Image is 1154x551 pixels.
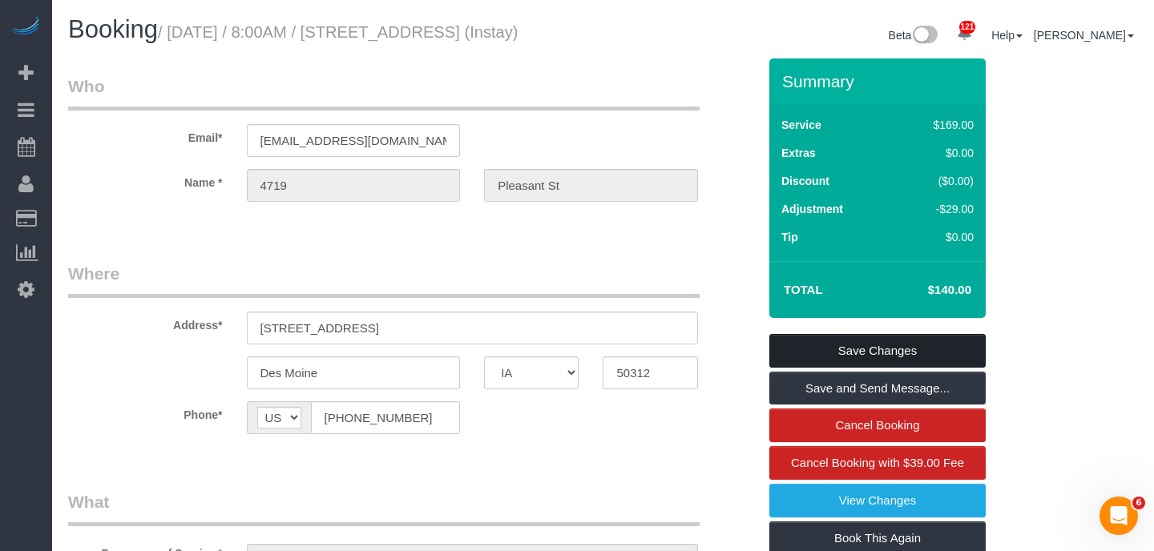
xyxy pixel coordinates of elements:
label: Address* [56,312,235,333]
legend: What [68,490,700,526]
a: Beta [889,29,938,42]
label: Name * [56,169,235,191]
img: New interface [911,26,938,46]
div: $169.00 [899,117,974,133]
a: Save and Send Message... [769,372,986,405]
a: 121 [949,16,980,51]
iframe: Intercom live chat [1100,497,1138,535]
div: $0.00 [899,229,974,245]
label: Tip [781,229,798,245]
input: Email* [247,124,461,157]
label: Discount [781,173,829,189]
input: Last Name* [484,169,698,202]
div: ($0.00) [899,173,974,189]
input: City* [247,356,461,389]
label: Adjustment [781,201,843,217]
small: / [DATE] / 8:00AM / [STREET_ADDRESS] (Instay) [158,23,518,41]
a: Cancel Booking with $39.00 Fee [769,446,986,480]
h4: $140.00 [880,284,971,297]
span: 6 [1132,497,1145,509]
label: Email* [56,124,235,146]
a: [PERSON_NAME] [1034,29,1134,42]
input: Phone* [311,401,461,434]
label: Extras [781,145,816,161]
span: Cancel Booking with $39.00 Fee [791,456,964,469]
label: Phone* [56,401,235,423]
legend: Where [68,262,700,298]
h3: Summary [782,72,978,90]
a: Cancel Booking [769,408,986,442]
label: Service [781,117,821,133]
input: First Name* [247,169,461,202]
span: Booking [68,15,158,43]
strong: Total [784,283,823,296]
img: Automaid Logo [10,16,42,38]
a: Save Changes [769,334,986,368]
legend: Who [68,74,700,111]
a: View Changes [769,484,986,517]
span: 121 [959,21,976,34]
div: $0.00 [899,145,974,161]
div: -$29.00 [899,201,974,217]
input: Zip Code* [603,356,697,389]
a: Help [991,29,1023,42]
